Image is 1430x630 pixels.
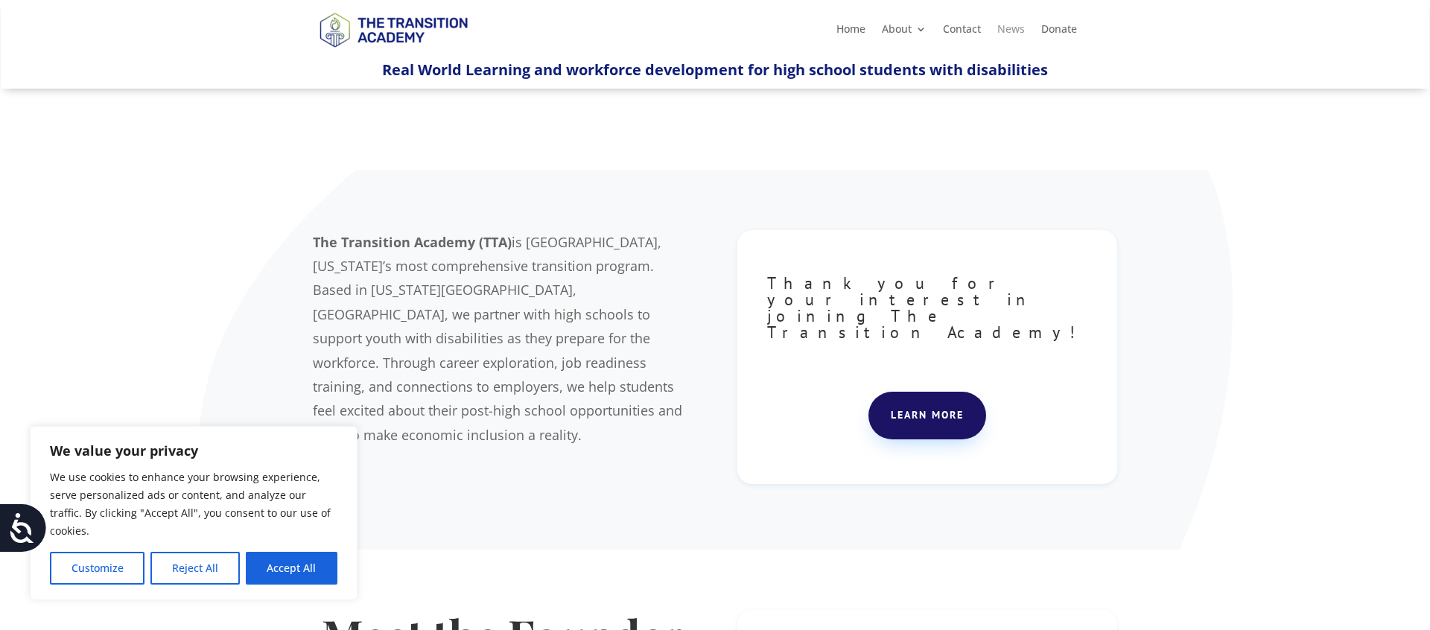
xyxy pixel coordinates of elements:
[246,552,337,585] button: Accept All
[313,3,474,56] img: TTA Brand_TTA Primary Logo_Horizontal_Light BG
[150,552,239,585] button: Reject All
[868,392,986,439] a: Learn more
[767,273,1086,343] span: Thank you for your interest in joining The Transition Academy!
[50,552,144,585] button: Customize
[943,24,981,40] a: Contact
[50,442,337,459] p: We value your privacy
[313,233,512,251] b: The Transition Academy (TTA)
[882,24,927,40] a: About
[382,60,1048,80] span: Real World Learning and workforce development for high school students with disabilities
[313,233,682,444] span: is [GEOGRAPHIC_DATA], [US_STATE]’s most comprehensive transition program. Based in [US_STATE][GEO...
[997,24,1025,40] a: News
[313,45,474,59] a: Logo-Noticias
[836,24,865,40] a: Home
[1041,24,1077,40] a: Donate
[50,468,337,540] p: We use cookies to enhance your browsing experience, serve personalized ads or content, and analyz...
